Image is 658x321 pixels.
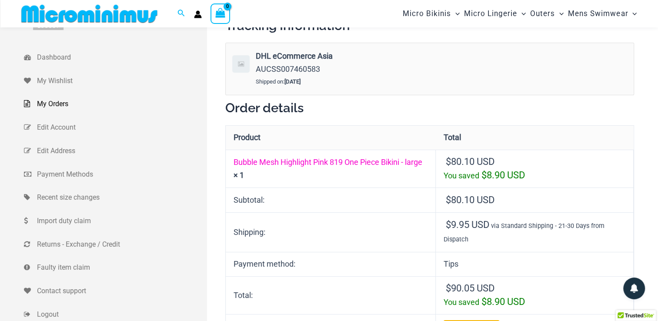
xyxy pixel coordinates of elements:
[226,252,436,276] th: Payment method:
[284,78,301,85] strong: [DATE]
[37,238,205,251] span: Returns - Exchange / Credit
[24,139,207,163] a: Edit Address
[436,126,634,150] th: Total
[226,212,436,252] th: Shipping:
[37,284,205,298] span: Contact support
[446,194,494,205] span: 80.10 USD
[436,252,634,276] td: Tips
[528,3,566,25] a: OutersMenu ToggleMenu Toggle
[462,3,528,25] a: Micro LingerieMenu ToggleMenu Toggle
[451,3,460,25] span: Menu Toggle
[24,233,207,256] a: Returns - Exchange / Credit
[24,163,207,186] a: Payment Methods
[566,3,639,25] a: Mens SwimwearMenu ToggleMenu Toggle
[256,75,485,88] div: Shipped on:
[481,170,525,181] bdi: 8.90 USD
[234,171,244,180] strong: × 1
[444,222,605,244] small: via Standard Shipping - 21-30 Days from Dispatch
[37,214,205,227] span: Import duty claim
[24,92,207,116] a: My Orders
[446,219,489,230] span: 9.95 USD
[24,186,207,209] a: Recent size changes
[628,3,637,25] span: Menu Toggle
[37,308,205,321] span: Logout
[225,100,634,116] h2: Order details
[446,156,494,167] bdi: 80.10 USD
[194,10,202,18] a: Account icon link
[210,3,230,23] a: View Shopping Cart, empty
[444,169,625,182] div: You saved
[446,194,451,205] span: $
[177,8,185,19] a: Search icon link
[37,191,205,204] span: Recent size changes
[481,170,487,181] span: $
[37,144,205,157] span: Edit Address
[530,3,555,25] span: Outers
[446,283,451,294] span: $
[18,4,161,23] img: MM SHOP LOGO FLAT
[234,157,422,167] a: Bubble Mesh Highlight Pink 819 One Piece Bikini - large
[24,279,207,303] a: Contact support
[446,219,451,230] span: $
[446,156,451,167] span: $
[24,116,207,139] a: Edit Account
[24,256,207,279] a: Faulty item claim
[24,69,207,93] a: My Wishlist
[37,74,205,87] span: My Wishlist
[226,126,436,150] th: Product
[568,3,628,25] span: Mens Swimwear
[256,64,320,74] span: AUCSS007460583
[401,3,462,25] a: Micro BikinisMenu ToggleMenu Toggle
[256,50,483,63] strong: DHL eCommerce Asia
[444,295,625,309] div: You saved
[555,3,564,25] span: Menu Toggle
[517,3,526,25] span: Menu Toggle
[403,3,451,25] span: Micro Bikinis
[37,97,205,110] span: My Orders
[481,296,525,307] span: 8.90 USD
[37,121,205,134] span: Edit Account
[37,261,205,274] span: Faulty item claim
[399,1,641,26] nav: Site Navigation
[446,283,494,294] span: 90.05 USD
[464,3,517,25] span: Micro Lingerie
[24,209,207,233] a: Import duty claim
[226,187,436,212] th: Subtotal:
[37,168,205,181] span: Payment Methods
[226,276,436,314] th: Total:
[24,46,207,69] a: Dashboard
[481,296,487,307] span: $
[37,51,205,64] span: Dashboard
[232,55,250,73] img: icon-default.png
